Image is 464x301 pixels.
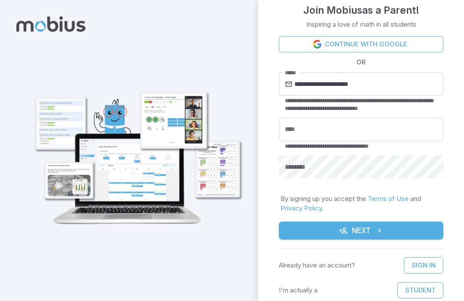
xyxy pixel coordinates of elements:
[404,257,443,274] a: Sign In
[281,194,442,213] p: By signing up you accept the and .
[279,261,355,270] p: Already have an account?
[354,58,368,67] span: OR
[281,204,322,212] a: Privacy Policy
[306,20,416,29] p: Inspiring a love of math in all students
[279,222,443,240] button: Next
[279,36,443,52] a: Continue with Google
[397,282,443,298] button: Student
[279,286,317,295] p: I'm actually a
[303,3,419,18] h4: Join Mobius as a Parent !
[368,195,409,203] a: Terms of Use
[24,67,247,231] img: parent_1-illustration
